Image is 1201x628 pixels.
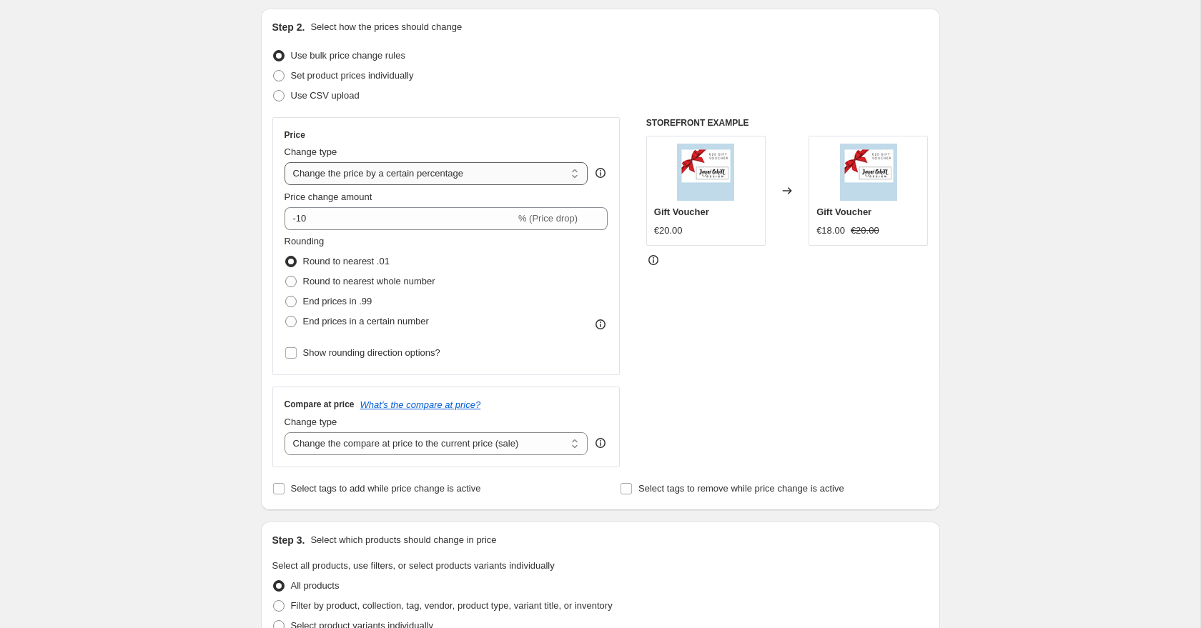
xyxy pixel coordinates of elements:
[654,206,709,217] span: Gift Voucher
[303,276,435,286] span: Round to nearest whole number
[285,146,337,157] span: Change type
[285,191,372,202] span: Price change amount
[646,117,929,129] h6: STOREFRONT EXAMPLE
[285,236,325,246] span: Rounding
[291,580,340,591] span: All products
[272,20,305,34] h2: Step 2.
[272,560,555,571] span: Select all products, use filters, or select products variants individually
[303,316,429,327] span: End prices in a certain number
[291,600,613,611] span: Filter by product, collection, tag, vendor, product type, variant title, or inventory
[285,417,337,427] span: Change type
[593,436,608,450] div: help
[272,533,305,547] h2: Step 3.
[654,224,683,238] div: €20.00
[310,533,496,547] p: Select which products should change in price
[291,483,481,494] span: Select tags to add while price change is active
[291,50,405,61] span: Use bulk price change rules
[303,296,372,306] span: End prices in .99
[303,347,440,358] span: Show rounding direction options?
[518,213,578,224] span: % (Price drop)
[816,224,845,238] div: €18.00
[310,20,462,34] p: Select how the prices should change
[638,483,844,494] span: Select tags to remove while price change is active
[285,399,355,410] h3: Compare at price
[851,224,879,238] strike: €20.00
[291,90,360,101] span: Use CSV upload
[816,206,871,217] span: Gift Voucher
[840,144,897,201] img: E20-ift-voucher-1_80x.jpg
[285,129,305,141] h3: Price
[291,70,414,81] span: Set product prices individually
[677,144,734,201] img: E20-ift-voucher-1_80x.jpg
[360,399,481,410] button: What's the compare at price?
[593,166,608,180] div: help
[303,256,390,266] span: Round to nearest .01
[285,207,515,230] input: -15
